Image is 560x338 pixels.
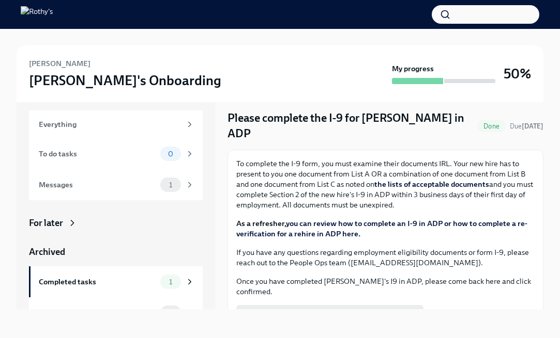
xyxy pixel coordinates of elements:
span: 0 [162,309,179,317]
div: Everything [39,119,181,130]
h6: [PERSON_NAME] [29,58,90,69]
div: To do tasks [39,148,156,159]
a: Messages1 [29,169,203,200]
a: To do tasks0 [29,138,203,169]
a: Messages0 [29,297,203,328]
p: If you have any questions regarding employment eligibility documents or form I-9, please reach ou... [236,247,535,268]
span: Done [477,122,506,130]
span: September 11th, 2025 12:00 [510,121,543,131]
img: Rothy's [21,6,53,23]
p: Once you have completed [PERSON_NAME]'s I9 in ADP, please come back here and click confirmed. [236,276,535,297]
div: Messages [39,179,156,190]
span: 0 [162,150,179,158]
a: Everything [29,110,203,138]
div: Completed tasks [39,276,156,287]
span: Due [510,122,543,130]
a: you can review how to complete an I-9 in ADP or how to complete a re-verification for a rehire in... [236,219,527,238]
h3: 50% [504,65,531,83]
a: For later [29,217,203,229]
a: Completed tasks1 [29,266,203,297]
span: 1 [163,278,178,286]
div: For later [29,217,63,229]
a: Archived [29,246,203,258]
strong: [DATE] [522,122,543,130]
p: To complete the I-9 form, you must examine their documents IRL. Your new hire has to present to y... [236,158,535,210]
strong: My progress [392,63,434,74]
div: Messages [39,307,156,318]
a: the lists of acceptable documents [374,180,489,189]
h4: Please complete the I-9 for [PERSON_NAME] in ADP [228,110,473,141]
span: 1 [163,181,178,189]
strong: As a refresher, [236,219,527,238]
h3: [PERSON_NAME]'s Onboarding [29,71,221,90]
